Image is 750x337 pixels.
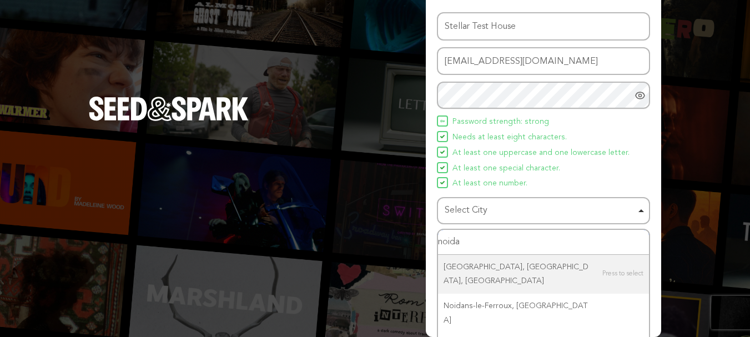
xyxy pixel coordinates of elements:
[438,255,649,294] div: [GEOGRAPHIC_DATA], [GEOGRAPHIC_DATA], [GEOGRAPHIC_DATA]
[452,115,549,129] span: Password strength: strong
[440,119,445,123] img: Seed&Spark Icon
[635,90,646,101] a: Show password as plain text. Warning: this will display your password on the screen.
[89,97,249,121] img: Seed&Spark Logo
[89,97,249,143] a: Seed&Spark Homepage
[440,134,445,139] img: Seed&Spark Icon
[445,203,636,219] div: Select City
[452,147,630,160] span: At least one uppercase and one lowercase letter.
[452,162,560,175] span: At least one special character.
[452,177,527,190] span: At least one number.
[440,150,445,154] img: Seed&Spark Icon
[437,12,650,41] input: Name
[437,47,650,76] input: Email address
[440,165,445,170] img: Seed&Spark Icon
[438,294,649,333] div: Noidans-le-Ferroux, [GEOGRAPHIC_DATA]
[440,180,445,185] img: Seed&Spark Icon
[438,230,649,255] input: Select City
[452,131,567,144] span: Needs at least eight characters.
